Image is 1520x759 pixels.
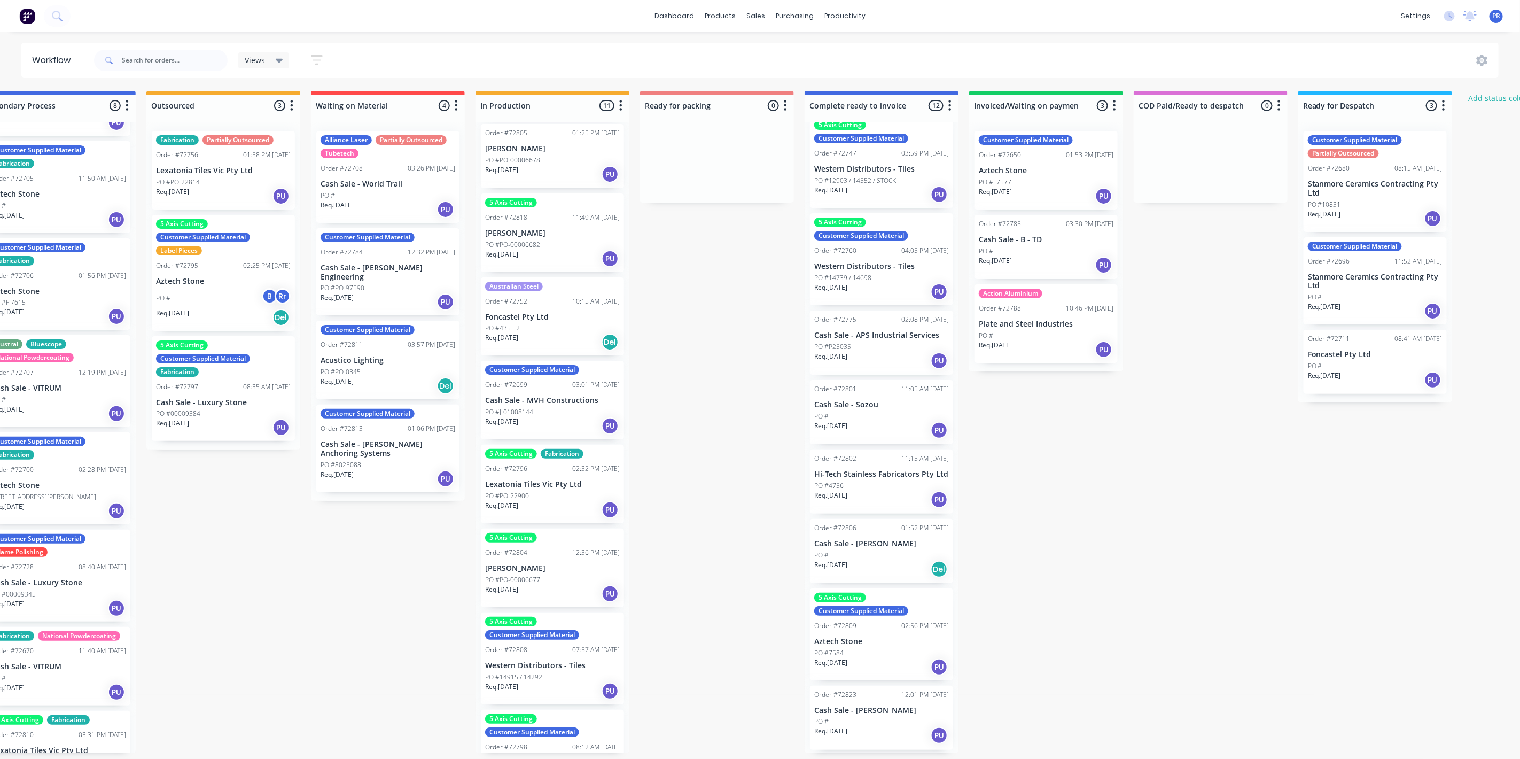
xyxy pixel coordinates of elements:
div: PU [602,250,619,267]
p: PO #PO-00006677 [485,575,540,585]
p: Req. [DATE] [485,333,518,343]
div: Order #7280211:15 AM [DATE]Hi-Tech Stainless Fabricators Pty LtdPO #4756Req.[DATE]PU [810,450,953,514]
div: FabricationPartially OutsourcedOrder #7275601:58 PM [DATE]Lexatonia Tiles Vic Pty LtdPO #PO-22814... [152,131,295,210]
p: PO #14915 / 14292 [485,672,542,682]
p: Foncastel Pty Ltd [1308,350,1443,359]
div: Label Pieces [156,246,202,255]
p: PO #PO-00006682 [485,240,540,250]
div: 5 Axis Cutting [814,593,866,602]
div: 03:30 PM [DATE] [1066,219,1113,229]
div: 5 Axis CuttingCustomer Supplied MaterialFabricationOrder #7279708:35 AM [DATE]Cash Sale - Luxury ... [152,336,295,442]
div: Order #72708 [321,164,363,173]
div: Fabrication [156,367,199,377]
p: PO #PO-00006678 [485,156,540,165]
div: Customer Supplied MaterialOrder #7269903:01 PM [DATE]Cash Sale - MVH ConstructionsPO #J-01008144R... [481,361,624,439]
div: Order #72752 [485,297,527,306]
p: Req. [DATE] [814,283,847,292]
p: PO #4756 [814,481,844,491]
p: Req. [DATE] [814,185,847,195]
p: PO # [814,717,829,726]
div: Order #7278503:30 PM [DATE]Cash Sale - B - TDPO #Req.[DATE]PU [975,215,1118,279]
div: Order #72680 [1308,164,1350,173]
p: Western Distributors - Tiles [485,661,620,670]
span: Views [245,55,265,66]
div: PU [602,417,619,435]
div: Rr [275,288,291,304]
div: 5 Axis CuttingOrder #7281811:49 AM [DATE][PERSON_NAME]PO #PO-00006682Req.[DATE]PU [481,193,624,272]
div: 5 Axis CuttingCustomer Supplied MaterialOrder #7280807:57 AM [DATE]Western Distributors - TilesPO... [481,613,624,704]
div: Order #72798 [485,742,527,752]
div: Customer Supplied Material [814,231,908,241]
p: PO #10831 [1308,200,1341,210]
p: Cash Sale - APS Industrial Services [814,331,949,340]
div: Customer Supplied Material [485,365,579,375]
img: Factory [19,8,35,24]
p: Plate and Steel Industries [979,320,1113,329]
p: Lexatonia Tiles Vic Pty Ltd [156,166,291,175]
div: Order #72699 [485,380,527,390]
div: Customer Supplied MaterialPartially OutsourcedOrder #7268008:15 AM [DATE]Stanmore Ceramics Contra... [1304,131,1447,232]
div: PU [108,308,125,325]
p: Req. [DATE] [485,501,518,510]
p: Req. [DATE] [979,256,1012,266]
p: Stanmore Ceramics Contracting Pty Ltd [1308,273,1443,291]
p: Western Distributors - Tiles [814,165,949,174]
div: 10:46 PM [DATE] [1066,304,1113,313]
div: 02:08 PM [DATE] [901,315,949,324]
div: 12:01 PM [DATE] [901,690,949,700]
div: Order #7280501:25 PM [DATE][PERSON_NAME]PO #PO-00006678Req.[DATE]PU [481,124,624,188]
div: Order #72808 [485,645,527,655]
p: PO #435 - 2 [485,323,520,333]
div: B [262,288,278,304]
p: Req. [DATE] [156,187,189,197]
div: PU [931,422,948,439]
div: PU [1095,257,1112,274]
div: PU [437,293,454,311]
p: Req. [DATE] [814,491,847,500]
div: Order #72797 [156,382,198,392]
div: PU [1095,188,1112,205]
div: 12:19 PM [DATE] [79,368,126,377]
p: PO # [814,551,829,560]
div: 5 Axis CuttingCustomer Supplied MaterialOrder #7276004:05 PM [DATE]Western Distributors - TilesPO... [810,213,953,305]
div: PU [931,283,948,300]
p: Western Distributors - Tiles [814,262,949,271]
p: PO # [979,331,993,340]
p: Req. [DATE] [814,421,847,431]
div: Order #72788 [979,304,1021,313]
div: PU [931,727,948,744]
div: 01:52 PM [DATE] [901,523,949,533]
p: Req. [DATE] [321,377,354,386]
div: Bluescope [26,339,66,349]
div: Action AluminiumOrder #7278810:46 PM [DATE]Plate and Steel IndustriesPO #Req.[DATE]PU [975,284,1118,363]
p: Req. [DATE] [814,352,847,361]
div: Customer Supplied Material [156,233,250,242]
span: PR [1492,11,1500,21]
div: PU [108,211,125,228]
div: PU [602,166,619,183]
p: Req. [DATE] [979,187,1012,197]
input: Search for orders... [122,50,228,71]
div: 11:49 AM [DATE] [572,213,620,222]
p: Cash Sale - MVH Constructions [485,396,620,405]
div: 11:50 AM [DATE] [79,174,126,183]
p: Req. [DATE] [979,340,1012,350]
p: PO #PO-97590 [321,283,364,293]
p: Cash Sale - World Trail [321,180,455,189]
div: Order #7271108:41 AM [DATE]Foncastel Pty LtdPO #Req.[DATE]PU [1304,330,1447,394]
div: 5 Axis CuttingCustomer Supplied MaterialLabel PiecesOrder #7279502:25 PM [DATE]Aztech StonePO #BR... [152,215,295,331]
div: 5 Axis Cutting [156,340,208,350]
div: 5 Axis Cutting [485,198,537,207]
div: Customer Supplied Material [1308,135,1402,145]
p: Aztech Stone [814,637,949,646]
p: [PERSON_NAME] [485,229,620,238]
div: 01:56 PM [DATE] [79,271,126,281]
div: PU [931,659,948,676]
div: 01:06 PM [DATE] [408,424,455,433]
p: Req. [DATE] [814,658,847,668]
p: [PERSON_NAME] [485,144,620,153]
div: 01:58 PM [DATE] [243,150,291,160]
p: Req. [DATE] [321,293,354,303]
div: Order #72711 [1308,334,1350,344]
div: 02:32 PM [DATE] [572,464,620,474]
